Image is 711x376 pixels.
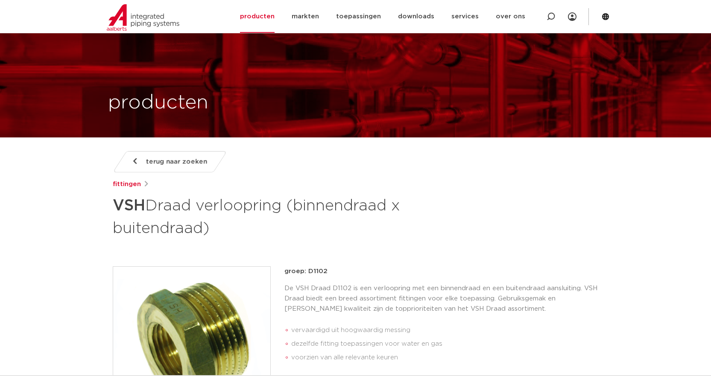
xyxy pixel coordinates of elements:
[113,198,145,213] strong: VSH
[112,151,227,172] a: terug naar zoeken
[291,337,599,351] li: dezelfde fitting toepassingen voor water en gas
[113,193,433,239] h1: Draad verloopring (binnendraad x buitendraad)
[284,283,599,314] p: De VSH Draad D1102 is een verloopring met een binnendraad en een buitendraad aansluiting. VSH Dra...
[113,179,141,189] a: fittingen
[108,89,208,117] h1: producten
[291,324,599,337] li: vervaardigd uit hoogwaardig messing
[291,351,599,364] li: voorzien van alle relevante keuren
[146,155,207,169] span: terug naar zoeken
[284,266,599,277] p: groep: D1102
